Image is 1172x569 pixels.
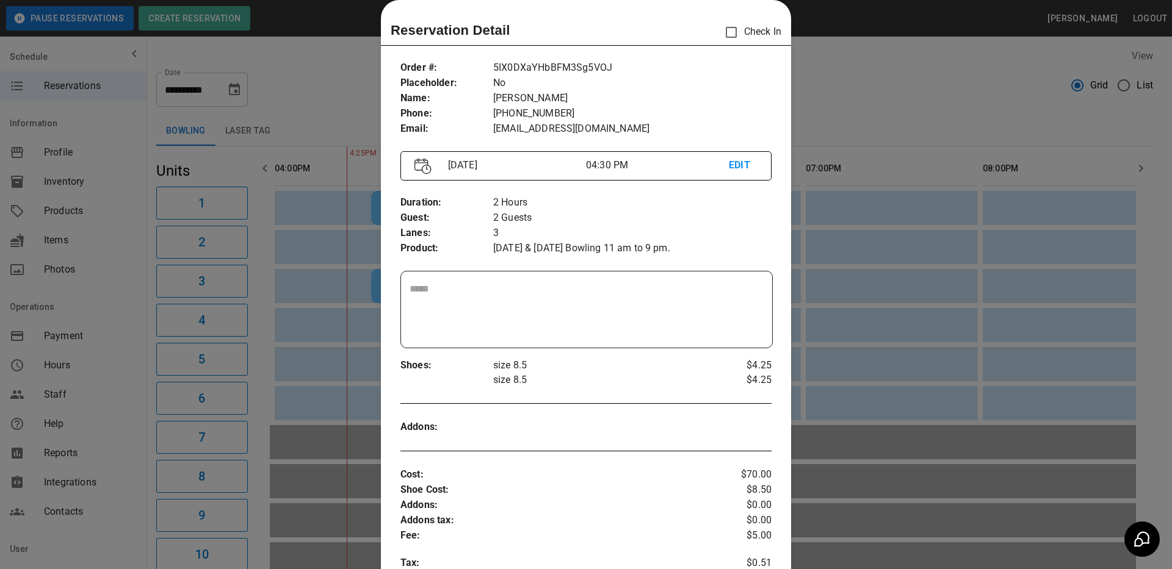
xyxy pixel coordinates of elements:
p: $8.50 [710,482,772,498]
p: Placeholder : [400,76,493,91]
p: [DATE] [443,158,586,173]
p: $4.25 [710,358,772,373]
p: [PHONE_NUMBER] [493,106,772,121]
p: Check In [718,20,781,45]
p: Shoe Cost : [400,482,710,498]
p: Shoes : [400,358,493,373]
p: Duration : [400,195,493,210]
p: $0.00 [710,513,772,528]
p: Addons tax : [400,513,710,528]
p: [EMAIL_ADDRESS][DOMAIN_NAME] [493,121,772,137]
p: 2 Guests [493,210,772,226]
p: Cost : [400,467,710,482]
p: Addons : [400,420,493,435]
p: $0.00 [710,498,772,513]
p: Email : [400,121,493,137]
p: Addons : [400,498,710,513]
p: Reservation Detail [391,20,510,40]
p: Lanes : [400,226,493,241]
p: 3 [493,226,772,241]
p: [DATE] & [DATE] Bowling 11 am to 9 pm. [493,241,772,256]
img: Vector [414,158,432,174]
p: 2 Hours [493,195,772,210]
p: Guest : [400,210,493,226]
p: EDIT [729,158,758,173]
p: Name : [400,91,493,106]
p: Phone : [400,106,493,121]
p: size 8.5 [493,358,710,373]
p: Product : [400,241,493,256]
p: No [493,76,772,91]
p: 04:30 PM [586,158,729,173]
p: $5.00 [710,528,772,543]
p: size 8.5 [493,373,710,387]
p: [PERSON_NAME] [493,91,772,106]
p: Order # : [400,60,493,76]
p: 5IX0DXaYHbBFM3Sg5VOJ [493,60,772,76]
p: $4.25 [710,373,772,387]
p: $70.00 [710,467,772,482]
p: Fee : [400,528,710,543]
